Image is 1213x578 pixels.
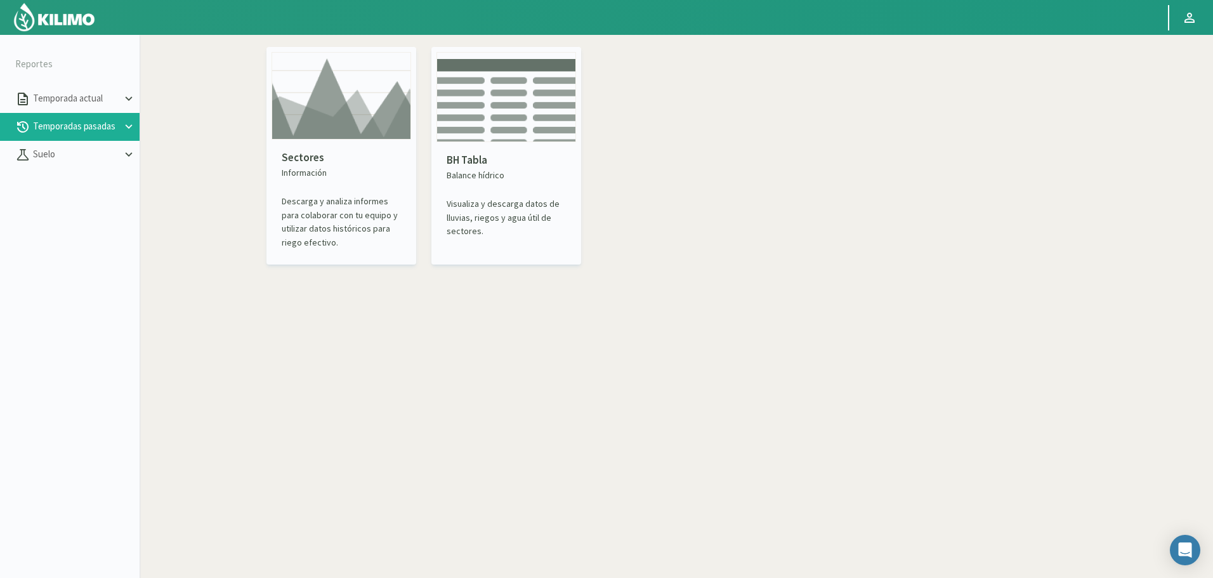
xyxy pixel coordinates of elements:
kil-reports-card: past-seasons-summary.SECOND_CARD.TITLE [431,47,581,265]
p: Temporada actual [30,91,122,106]
div: Open Intercom Messenger [1170,535,1200,565]
p: Suelo [30,147,122,162]
p: Descarga y analiza informes para colaborar con tu equipo y utilizar datos históricos para riego e... [282,195,401,249]
kil-reports-card: past-seasons-summary.PLOTS [266,47,416,265]
p: Información [282,166,401,180]
p: Visualiza y descarga datos de lluvias, riegos y agua útil de sectores. [447,197,566,238]
img: card thumbnail [436,52,576,142]
p: Sectores [282,150,401,166]
img: card thumbnail [272,52,411,140]
p: BH Tabla [447,152,566,169]
img: Kilimo [13,2,96,32]
p: Balance hídrico [447,169,566,182]
p: Temporadas pasadas [30,119,122,134]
